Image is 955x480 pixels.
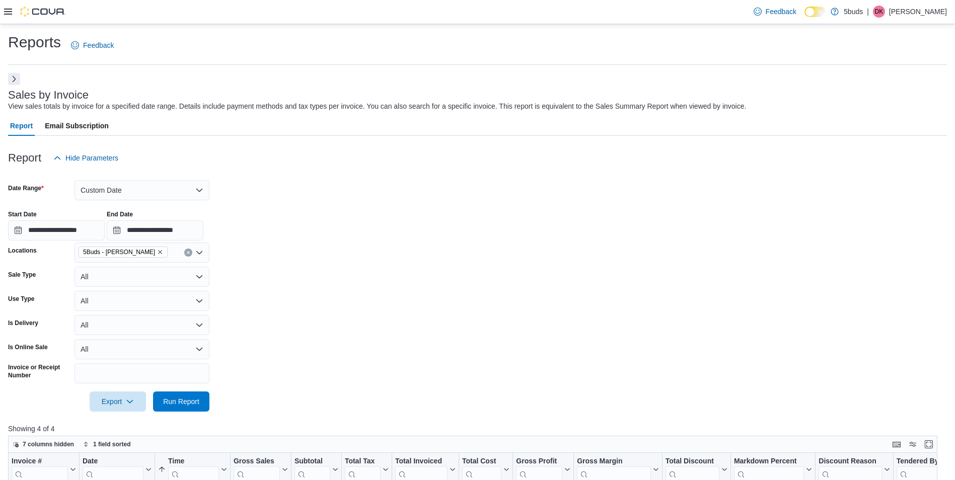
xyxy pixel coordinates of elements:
[873,6,885,18] div: Devin Keenan
[90,391,146,412] button: Export
[345,456,381,466] div: Total Tax
[8,210,37,218] label: Start Date
[516,456,562,466] div: Gross Profit
[67,35,118,55] a: Feedback
[8,319,38,327] label: Is Delivery
[234,456,280,466] div: Gross Sales
[75,339,209,359] button: All
[8,89,89,101] h3: Sales by Invoice
[8,73,20,85] button: Next
[8,295,34,303] label: Use Type
[75,267,209,287] button: All
[163,396,199,407] span: Run Report
[79,438,135,450] button: 1 field sorted
[8,220,105,241] input: Press the down key to open a popover containing a calendar.
[889,6,947,18] p: [PERSON_NAME]
[577,456,650,466] div: Gross Margin
[8,424,947,434] p: Showing 4 of 4
[157,249,163,255] button: Remove 5Buds - Regina from selection in this group
[891,438,903,450] button: Keyboard shortcuts
[75,291,209,311] button: All
[107,210,133,218] label: End Date
[195,249,203,257] button: Open list of options
[83,247,155,257] span: 5Buds - [PERSON_NAME]
[8,184,44,192] label: Date Range
[168,456,219,466] div: Time
[8,247,37,255] label: Locations
[666,456,719,466] div: Total Discount
[8,152,41,164] h3: Report
[75,180,209,200] button: Custom Date
[83,40,114,50] span: Feedback
[107,220,203,241] input: Press the down key to open a popover containing a calendar.
[867,6,869,18] p: |
[65,153,118,163] span: Hide Parameters
[897,456,949,466] div: Tendered By
[8,363,70,379] label: Invoice or Receipt Number
[819,456,881,466] div: Discount Reason
[875,6,884,18] span: DK
[462,456,501,466] div: Total Cost
[804,17,805,18] span: Dark Mode
[153,391,209,412] button: Run Report
[804,7,826,17] input: Dark Mode
[923,438,935,450] button: Enter fullscreen
[395,456,448,466] div: Total Invoiced
[96,391,140,412] span: Export
[83,456,143,466] div: Date
[844,6,863,18] p: 5buds
[45,116,109,136] span: Email Subscription
[184,249,192,257] button: Clear input
[8,343,48,351] label: Is Online Sale
[766,7,796,17] span: Feedback
[75,315,209,335] button: All
[23,440,74,448] span: 7 columns hidden
[20,7,65,17] img: Cova
[12,456,68,466] div: Invoice #
[750,2,800,22] a: Feedback
[9,438,78,450] button: 7 columns hidden
[8,32,61,52] h1: Reports
[8,101,746,112] div: View sales totals by invoice for a specified date range. Details include payment methods and tax ...
[10,116,33,136] span: Report
[295,456,330,466] div: Subtotal
[79,247,168,258] span: 5Buds - Regina
[93,440,131,448] span: 1 field sorted
[49,148,122,168] button: Hide Parameters
[8,271,36,279] label: Sale Type
[734,456,804,466] div: Markdown Percent
[907,438,919,450] button: Display options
